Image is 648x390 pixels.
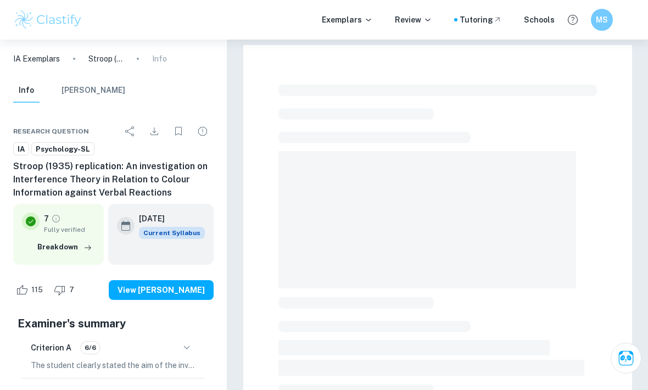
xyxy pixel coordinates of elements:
span: 7 [63,285,80,296]
p: The student clearly stated the aim of the investigation and explained the relevance of the topic ... [31,359,196,371]
span: Current Syllabus [139,227,205,239]
a: Grade fully verified [51,214,61,224]
div: Dislike [51,281,80,299]
p: Review [395,14,432,26]
h6: Criterion A [31,342,71,354]
span: 6/6 [81,343,100,353]
h6: MS [596,14,608,26]
h6: Stroop (1935) replication: An investigation on Interference Theory in Relation to Colour Informat... [13,160,214,199]
div: Share [119,120,141,142]
span: Fully verified [44,225,95,235]
a: Tutoring [460,14,502,26]
button: Breakdown [35,239,95,255]
div: This exemplar is based on the current syllabus. Feel free to refer to it for inspiration/ideas wh... [139,227,205,239]
span: Research question [13,126,89,136]
p: Exemplars [322,14,373,26]
div: Report issue [192,120,214,142]
button: MS [591,9,613,31]
p: Stroop (1935) replication: An investigation on Interference Theory in Relation to Colour Informat... [88,53,124,65]
h5: Examiner's summary [18,315,209,332]
h6: [DATE] [139,213,196,225]
button: [PERSON_NAME] [62,79,125,103]
a: IA Exemplars [13,53,60,65]
a: Psychology-SL [31,142,94,156]
div: Like [13,281,49,299]
button: Info [13,79,40,103]
img: Clastify logo [13,9,83,31]
span: Psychology-SL [32,144,94,155]
a: IA [13,142,29,156]
p: Info [152,53,167,65]
a: Schools [524,14,555,26]
button: Help and Feedback [563,10,582,29]
p: 7 [44,213,49,225]
button: Ask Clai [611,343,641,374]
div: Download [143,120,165,142]
div: Bookmark [167,120,189,142]
button: View [PERSON_NAME] [109,280,214,300]
span: 115 [25,285,49,296]
span: IA [14,144,29,155]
